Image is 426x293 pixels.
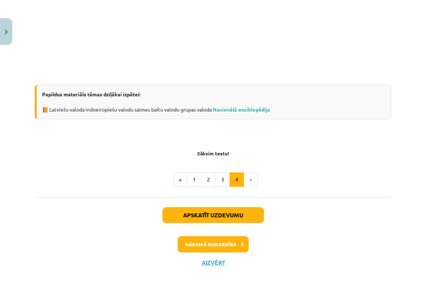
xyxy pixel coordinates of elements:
a: Nacionālā enciklopēdija [213,106,270,113]
button: 4 [229,172,244,187]
button: 3 [215,172,230,187]
div: 📙 Latviešu valoda indoeiropiešu valodu saimes baltu valodu grupas valoda [35,85,391,119]
button: Nākamā nodarbība [178,236,249,253]
strong: Papildus materiāls tēmas dziļākai izpētei: [42,91,140,97]
img: icon-close-lesson-0947bae3869378f0d4975bcd49f059093ad1ed9edebbc8119c70593378902aed.svg [5,30,8,34]
strong: Sāksim testu! [197,150,229,156]
button: Apskatīt uzdevumu [162,207,264,223]
button: Aizvērt [199,259,227,266]
button: « [173,172,187,187]
button: 1 [187,172,202,187]
nav: Page navigation example [35,172,391,187]
button: 2 [201,172,216,187]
